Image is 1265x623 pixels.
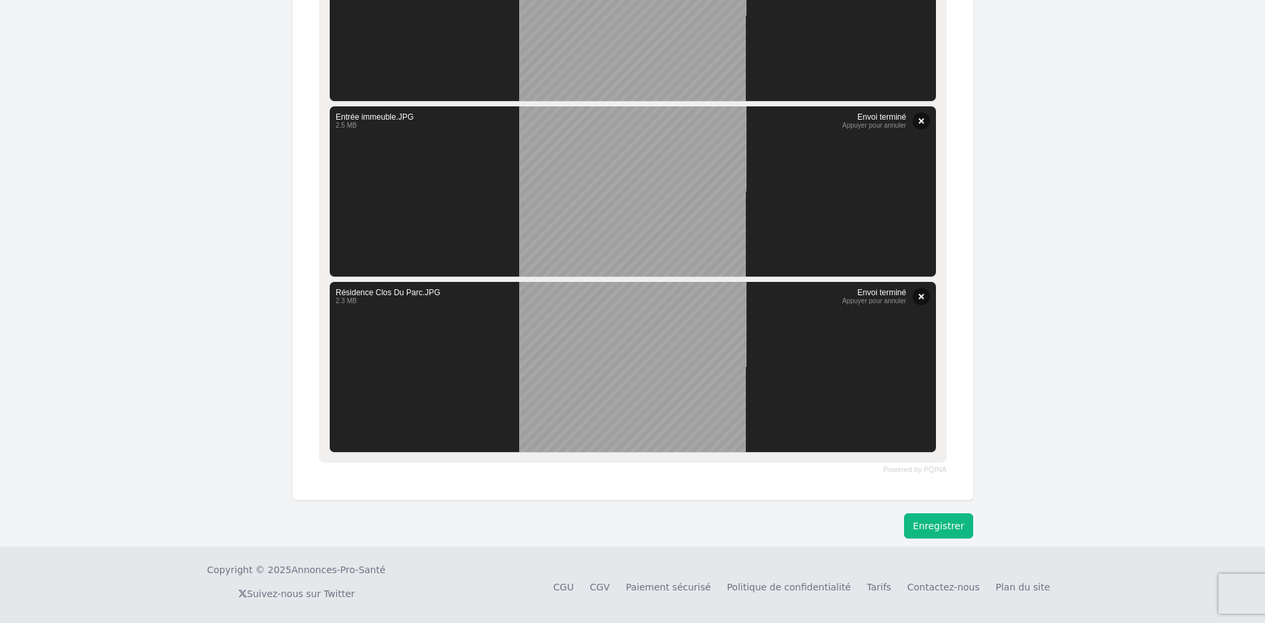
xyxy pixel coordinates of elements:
[867,582,891,592] a: Tarifs
[996,582,1050,592] a: Plan du site
[626,582,711,592] a: Paiement sécurisé
[904,513,973,539] button: Enregistrer
[553,582,574,592] a: CGU
[238,588,355,599] a: Suivez-nous sur Twitter
[590,582,610,592] a: CGV
[883,467,946,473] a: Powered by PQINA
[907,582,980,592] a: Contactez-nous
[207,563,386,576] div: Copyright © 2025
[291,563,385,576] a: Annonces-Pro-Santé
[727,582,851,592] a: Politique de confidentialité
